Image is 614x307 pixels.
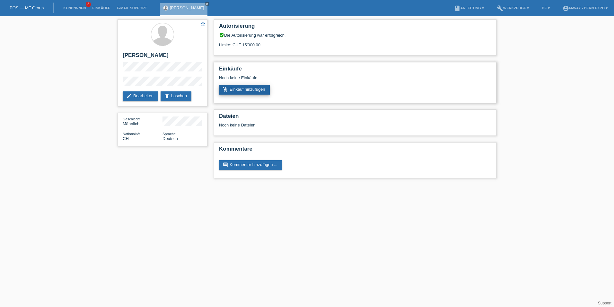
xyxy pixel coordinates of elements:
[114,6,150,10] a: E-Mail Support
[219,113,491,123] h2: Dateien
[123,136,129,141] span: Schweiz
[219,66,491,75] h2: Einkäufe
[219,23,491,33] h2: Autorisierung
[494,6,532,10] a: buildWerkzeuge ▾
[206,2,209,5] i: close
[162,132,176,136] span: Sprache
[451,6,487,10] a: bookAnleitung ▾
[219,33,491,38] div: Die Autorisierung war erfolgreich.
[563,5,569,12] i: account_circle
[86,2,91,7] span: 3
[219,146,491,155] h2: Kommentare
[161,91,191,101] a: deleteLöschen
[219,123,415,127] div: Noch keine Dateien
[200,21,206,28] a: star_border
[123,116,162,126] div: Männlich
[219,85,270,95] a: add_shopping_cartEinkauf hinzufügen
[127,93,132,98] i: edit
[598,301,611,305] a: Support
[200,21,206,27] i: star_border
[123,91,158,101] a: editBearbeiten
[223,162,228,167] i: comment
[205,2,209,6] a: close
[223,87,228,92] i: add_shopping_cart
[454,5,460,12] i: book
[170,5,204,10] a: [PERSON_NAME]
[89,6,113,10] a: Einkäufe
[123,132,140,136] span: Nationalität
[539,6,553,10] a: DE ▾
[219,160,282,170] a: commentKommentar hinzufügen ...
[219,38,491,47] div: Limite: CHF 15'000.00
[219,33,224,38] i: verified_user
[162,136,178,141] span: Deutsch
[559,6,611,10] a: account_circlem-way - Bern Expo ▾
[123,117,140,121] span: Geschlecht
[164,93,170,98] i: delete
[497,5,503,12] i: build
[219,75,491,85] div: Noch keine Einkäufe
[10,5,44,10] a: POS — MF Group
[123,52,202,62] h2: [PERSON_NAME]
[60,6,89,10] a: Kund*innen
